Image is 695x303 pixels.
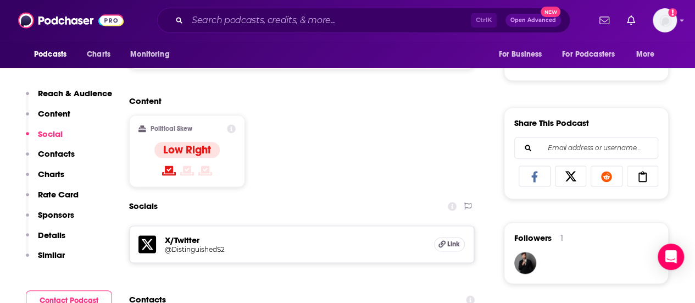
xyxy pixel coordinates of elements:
a: Charts [80,44,117,65]
a: Share on Reddit [591,166,622,186]
p: Content [38,108,70,119]
button: Show profile menu [653,8,677,32]
p: Rate Card [38,189,79,200]
button: Sponsors [26,210,74,230]
h2: Socials [129,196,158,217]
p: Charts [38,169,64,179]
input: Search podcasts, credits, & more... [187,12,471,29]
p: Similar [38,250,65,260]
p: Details [38,230,65,240]
p: Contacts [38,148,75,159]
div: Search podcasts, credits, & more... [157,8,570,33]
span: Logged in as sierra.swanson [653,8,677,32]
span: For Podcasters [562,47,615,62]
h5: X/Twitter [165,235,425,245]
button: open menu [629,44,669,65]
svg: Add a profile image [668,8,677,17]
button: open menu [26,44,81,65]
h5: @DistinguishedS2 [165,245,341,254]
p: Social [38,129,63,139]
a: Share on X/Twitter [555,166,587,186]
button: Social [26,129,63,149]
div: Search followers [514,137,658,159]
span: New [541,7,560,17]
button: Reach & Audience [26,88,112,108]
button: Contacts [26,148,75,169]
span: For Business [498,47,542,62]
span: Podcasts [34,47,66,62]
a: Show notifications dropdown [622,11,640,30]
span: Ctrl K [471,13,497,27]
button: open menu [123,44,184,65]
button: Open AdvancedNew [505,14,561,27]
span: Open Advanced [510,18,556,23]
h2: Content [129,96,466,106]
span: Link [447,240,460,249]
button: Content [26,108,70,129]
h3: Share This Podcast [514,118,589,128]
span: Monitoring [130,47,169,62]
p: Sponsors [38,210,74,220]
button: Charts [26,169,64,189]
input: Email address or username... [524,137,649,158]
span: Charts [87,47,110,62]
img: User Profile [653,8,677,32]
a: Link [434,237,465,251]
img: JohirMia [514,252,536,274]
h2: Political Skew [151,125,192,133]
h4: Low Right [163,143,211,157]
p: Reach & Audience [38,88,112,98]
div: 1 [560,233,563,243]
a: Share on Facebook [519,166,551,186]
span: Followers [514,233,552,243]
div: Open Intercom Messenger [658,244,684,270]
button: open menu [491,44,555,65]
button: Details [26,230,65,250]
img: Podchaser - Follow, Share and Rate Podcasts [18,10,124,31]
span: More [636,47,655,62]
button: Similar [26,250,65,270]
a: Copy Link [627,166,659,186]
button: open menu [555,44,631,65]
a: Show notifications dropdown [595,11,614,30]
button: Rate Card [26,189,79,210]
a: @DistinguishedS2 [165,245,425,254]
